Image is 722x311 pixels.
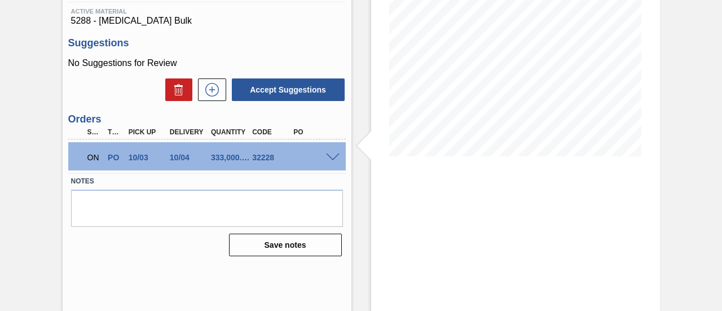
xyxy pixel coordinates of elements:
label: Notes [71,173,343,190]
div: Quantity [208,128,253,136]
div: Delete Suggestions [160,78,192,101]
p: No Suggestions for Review [68,58,346,68]
div: 10/04/2025 [167,153,212,162]
div: 333,000.000 [208,153,253,162]
div: Negotiating Order [85,145,104,170]
div: New suggestion [192,78,226,101]
div: Delivery [167,128,212,136]
div: Pick up [126,128,170,136]
div: 32228 [249,153,294,162]
div: Type [105,128,125,136]
div: Code [249,128,294,136]
button: Save notes [229,234,342,256]
h3: Orders [68,113,346,125]
div: Accept Suggestions [226,77,346,102]
span: Active Material [71,8,343,15]
button: Accept Suggestions [232,78,345,101]
p: ON [87,153,102,162]
h3: Suggestions [68,37,346,49]
div: Step [85,128,104,136]
div: Purchase order [105,153,125,162]
div: PO [290,128,335,136]
div: 10/03/2025 [126,153,170,162]
span: 5288 - [MEDICAL_DATA] Bulk [71,16,343,26]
